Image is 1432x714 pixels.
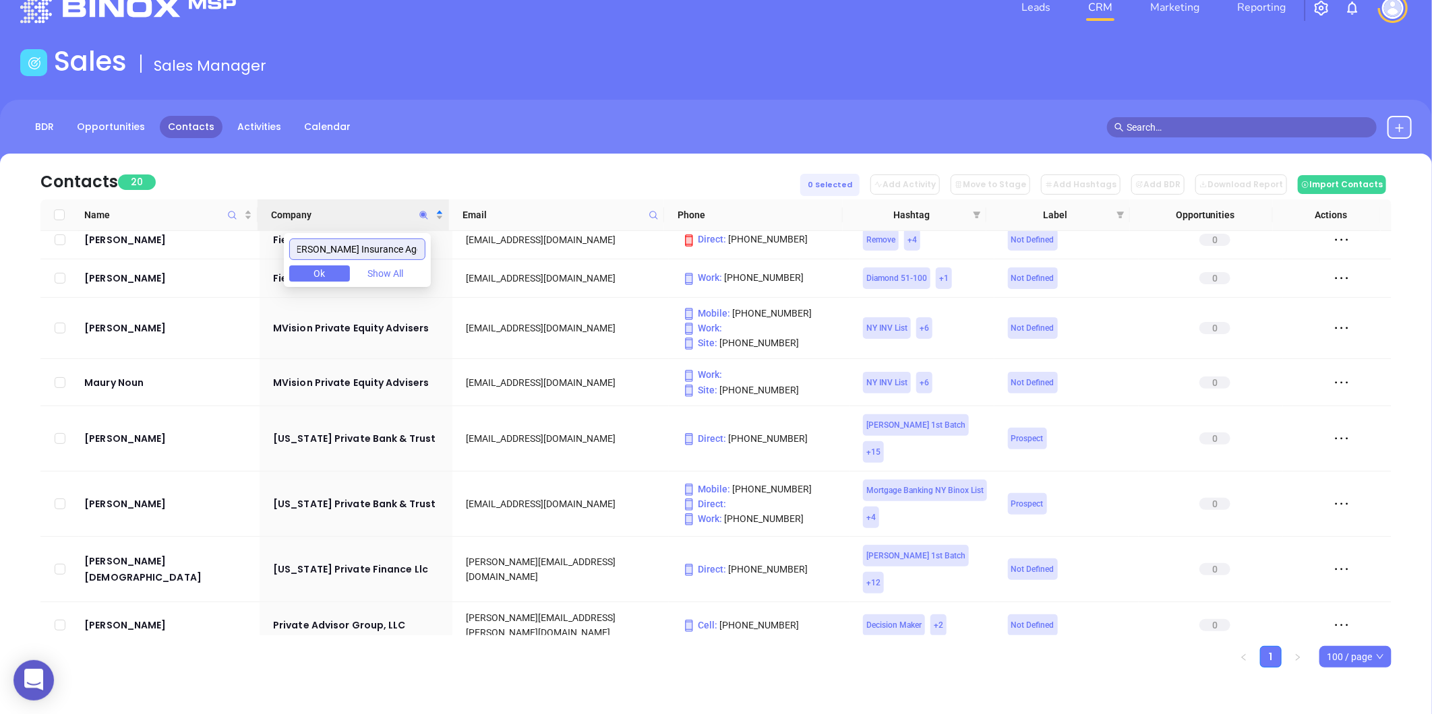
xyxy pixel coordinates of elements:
div: [EMAIL_ADDRESS][DOMAIN_NAME] [466,321,663,335]
span: Direct : [682,498,726,509]
span: Hashtag [856,207,967,222]
span: 0 [1199,377,1230,389]
span: 0 [1199,432,1230,445]
span: Direct : [682,234,726,245]
p: [PHONE_NUMBER] [682,383,844,397]
span: + 6 [920,321,929,335]
a: [PERSON_NAME] [84,430,254,447]
span: + 15 [866,445,881,459]
button: Import Contacts [1298,175,1386,194]
span: Not Defined [1011,321,1054,335]
span: 0 [1199,619,1230,631]
li: Next Page [1287,646,1309,668]
span: Name [84,207,242,222]
span: + 1 [939,271,949,286]
div: [PERSON_NAME][DEMOGRAPHIC_DATA] [84,553,254,585]
span: Site : [682,385,717,395]
span: 20 [118,174,156,190]
div: [US_STATE] Private Bank & Trust [273,496,447,512]
span: + 4 [907,232,917,247]
span: [PERSON_NAME] 1st Batch [866,418,965,432]
th: Phone [664,199,843,231]
a: [PERSON_NAME] [84,320,254,336]
span: Mobile : [682,308,730,319]
span: filter [973,211,981,219]
button: Move to Stage [951,174,1030,195]
span: Work : [682,513,722,524]
span: NY INV List [866,375,907,390]
span: Label [1000,207,1111,222]
div: [PERSON_NAME] [84,232,254,248]
li: Previous Page [1233,646,1255,668]
a: MVision Private Equity Advisers [273,375,447,391]
p: [PHONE_NUMBER] [682,618,844,632]
div: [PERSON_NAME] [84,496,254,512]
span: [PERSON_NAME] 1st Batch [866,548,965,563]
a: [US_STATE] Private Bank & Trust [273,430,447,447]
span: Direct : [682,564,726,575]
span: filter [1116,211,1125,219]
div: [PERSON_NAME][EMAIL_ADDRESS][PERSON_NAME][DOMAIN_NAME] [466,610,663,640]
span: Mortgage Banking NY Binox List [866,483,984,498]
span: Prospect [1011,496,1044,511]
p: [PHONE_NUMBER] [682,270,844,285]
span: Company [271,207,432,222]
button: right [1287,646,1309,668]
li: 1 [1260,646,1282,668]
span: 0 [1199,498,1230,510]
span: Sales Manager [154,55,266,76]
span: Diamond 51-100 [866,271,927,286]
span: + 2 [934,618,943,632]
button: Show All [355,265,416,282]
span: Work : [682,369,722,380]
span: Site : [682,337,717,348]
p: [PHONE_NUMBER] [682,232,844,247]
span: Not Defined [1011,375,1054,390]
div: Page Size [1319,646,1392,668]
span: Remove [866,232,895,247]
th: Opportunities [1130,199,1274,231]
div: Maury Noun [84,375,254,391]
a: Activities [229,116,289,138]
span: + 4 [866,510,876,525]
p: [PHONE_NUMBER] [682,562,844,577]
div: [PERSON_NAME][EMAIL_ADDRESS][DOMAIN_NAME] [466,554,663,584]
p: [PHONE_NUMBER] [682,335,844,350]
button: Download Report [1195,174,1287,195]
span: Work : [682,323,722,333]
span: left [1240,653,1248,661]
p: [PHONE_NUMBER] [682,306,844,321]
span: Direct : [682,433,726,444]
a: Calendar [296,116,359,138]
span: Mobile : [682,484,730,494]
div: Contacts [40,170,118,194]
span: Not Defined [1011,618,1054,632]
span: Email [463,207,643,222]
a: Fieldpoint Private [273,232,447,248]
p: [PHONE_NUMBER] [682,482,844,496]
span: Not Defined [1011,562,1054,577]
a: Contacts [160,116,222,138]
div: MVision Private Equity Advisers [273,320,447,336]
span: Not Defined [1011,232,1054,247]
span: Work : [682,272,722,283]
span: NY INV List [866,321,907,335]
span: 0 [1199,563,1230,575]
button: Add BDR [1131,174,1185,195]
th: Actions [1273,199,1381,231]
a: Private Advisor Group, LLC [273,617,447,633]
span: 100 / page [1327,647,1384,667]
div: [EMAIL_ADDRESS][DOMAIN_NAME] [466,271,663,286]
div: Fieldpoint Private [273,270,447,286]
span: filter [970,205,984,225]
button: Ok [289,265,350,282]
span: Prospect [1011,431,1044,446]
h1: Sales [54,45,127,77]
span: 0 [1199,234,1230,246]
